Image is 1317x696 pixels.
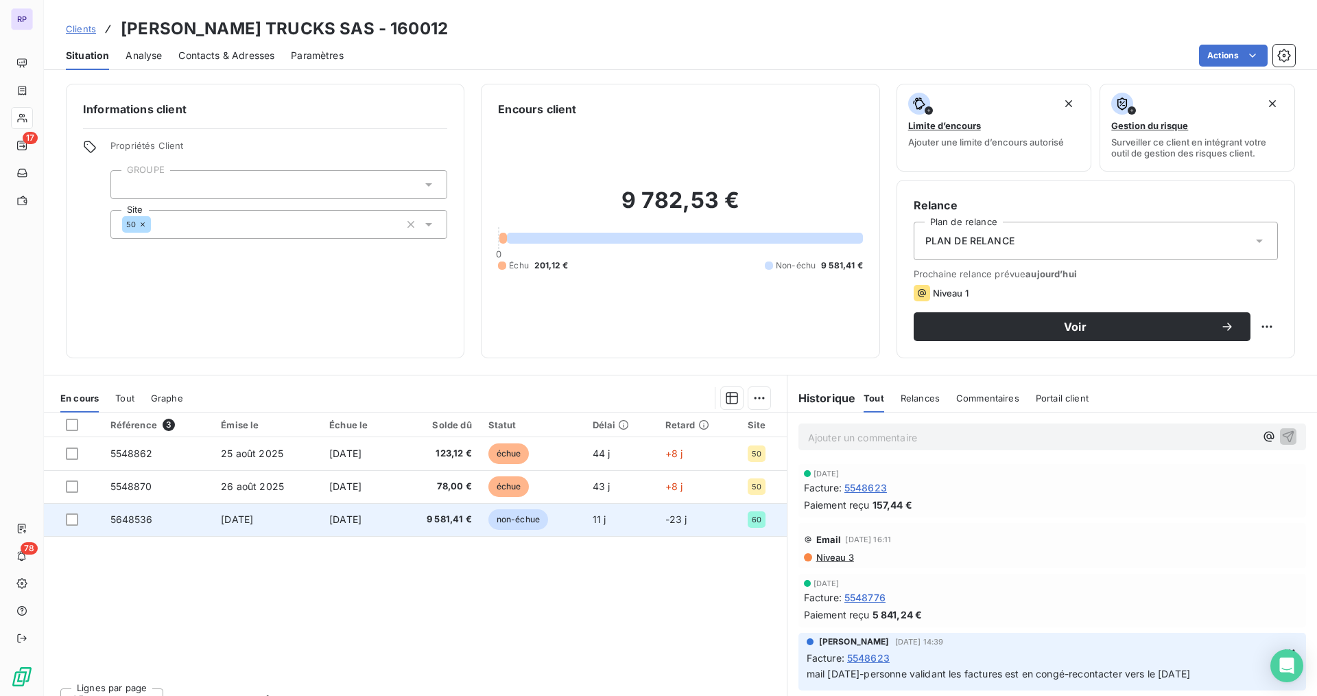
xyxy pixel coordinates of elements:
div: Open Intercom Messenger [1270,649,1303,682]
span: échue [488,443,530,464]
div: RP [11,8,33,30]
span: 44 j [593,448,610,459]
span: PLAN DE RELANCE [925,234,1015,248]
span: Facture : [807,651,844,665]
span: 201,12 € [534,259,568,272]
div: Référence [110,419,205,431]
span: 60 [752,515,761,524]
span: [DATE] [221,513,253,525]
span: 50 [752,483,761,491]
span: 78,00 € [405,480,472,494]
button: Gestion du risqueSurveiller ce client en intégrant votre outil de gestion des risques client. [1100,84,1295,172]
span: Voir [930,321,1220,332]
span: 50 [752,450,761,458]
span: 25 août 2025 [221,448,283,459]
span: Prochaine relance prévue [914,268,1278,279]
h2: 9 782,53 € [498,187,862,228]
span: 157,44 € [873,498,912,512]
span: 43 j [593,480,610,492]
span: Propriétés Client [110,140,447,159]
span: Niveau 3 [815,552,854,563]
div: Délai [593,419,649,430]
span: Ajouter une limite d’encours autorisé [908,137,1064,148]
span: [DATE] 16:11 [845,535,891,544]
span: 0 [496,248,501,259]
span: -23 j [665,513,687,525]
h3: [PERSON_NAME] TRUCKS SAS - 160012 [121,16,448,41]
span: mail [DATE]-personne validant les factures est en congé-recontacter vers le [DATE] [807,668,1190,680]
span: Surveiller ce client en intégrant votre outil de gestion des risques client. [1111,137,1283,159]
span: Contacts & Adresses [178,49,274,62]
img: Logo LeanPay [11,666,33,688]
span: échue [488,476,530,497]
span: Paramètres [291,49,344,62]
span: Facture : [804,480,842,495]
span: Paiement reçu [804,498,870,512]
span: 9 581,41 € [405,513,472,526]
span: Email [816,534,842,545]
div: Émise le [221,419,313,430]
span: Analyse [126,49,162,62]
span: Paiement reçu [804,607,870,622]
span: 17 [23,132,38,144]
button: Limite d’encoursAjouter une limite d’encours autorisé [897,84,1092,172]
button: Voir [914,312,1250,341]
span: Gestion du risque [1111,120,1188,131]
div: Échue le [329,419,388,430]
span: Relances [901,393,940,404]
span: [DATE] [329,480,361,492]
span: Clients [66,23,96,34]
h6: Informations client [83,101,447,117]
span: 123,12 € [405,447,472,461]
span: non-échue [488,509,548,530]
h6: Encours client [498,101,576,117]
span: 11 j [593,513,606,525]
span: Tout [115,393,134,404]
input: Ajouter une valeur [122,178,133,191]
span: Tout [864,393,884,404]
span: +8 j [665,448,683,459]
span: +8 j [665,480,683,492]
span: Graphe [151,393,183,404]
span: Niveau 1 [933,288,969,299]
div: Retard [665,419,731,430]
span: Portail client [1036,393,1089,404]
div: Statut [488,419,576,430]
span: [DATE] [329,513,361,525]
span: 50 [126,220,136,229]
span: 26 août 2025 [221,480,284,492]
span: [DATE] 14:39 [895,638,944,646]
div: Solde dû [405,419,472,430]
span: 5548776 [844,590,886,605]
span: [DATE] [814,579,840,588]
h6: Historique [787,390,856,406]
span: 78 [21,542,38,555]
span: 5548862 [110,448,153,459]
span: Limite d’encours [908,120,981,131]
span: 5548623 [847,651,890,665]
span: Non-échu [776,259,816,272]
a: Clients [66,22,96,36]
button: Actions [1199,45,1268,67]
input: Ajouter une valeur [151,218,162,231]
span: 5648536 [110,513,153,525]
span: 9 581,41 € [821,259,863,272]
span: En cours [60,393,99,404]
span: 5548870 [110,480,152,492]
span: 3 [163,419,175,431]
span: [DATE] [329,448,361,459]
span: [PERSON_NAME] [819,636,890,648]
span: Commentaires [956,393,1019,404]
span: Situation [66,49,109,62]
span: Échu [509,259,529,272]
span: [DATE] [814,469,840,478]
span: Facture : [804,590,842,605]
span: aujourd’hui [1025,268,1077,279]
h6: Relance [914,197,1278,213]
span: 5548623 [844,480,887,495]
span: 5 841,24 € [873,607,923,622]
div: Site [748,419,779,430]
